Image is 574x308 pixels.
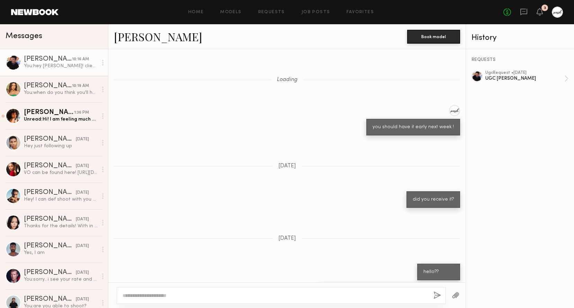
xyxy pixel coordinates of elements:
[485,75,564,82] div: UGC [PERSON_NAME]
[24,109,74,116] div: [PERSON_NAME]
[76,136,89,143] div: [DATE]
[24,63,98,69] div: You: hey [PERSON_NAME]! client just got back to me saying they sent you a polo? are you okay with...
[407,33,460,39] a: Book model
[544,6,546,10] div: 3
[24,89,98,96] div: You: when do you think you'll have everything done by :) Just so I can manage expectations.
[407,30,460,44] button: Book model
[76,243,89,249] div: [DATE]
[24,216,76,223] div: [PERSON_NAME]
[373,123,454,131] div: you should have it early next week !
[24,223,98,229] div: Thanks for the details! With in perpetuity usage, my rate for this would be $850. Let me know if ...
[24,196,98,203] div: Hey! I can def shoot with you guys! But when it comes to posting on my feed that’s a different ra...
[24,136,76,143] div: [PERSON_NAME]
[485,71,564,75] div: ugc Request • [DATE]
[24,56,72,63] div: [PERSON_NAME]
[24,116,98,123] div: Unread: Hi! I am feeling much better after this weekend. Yes we can get it to you before [DATE]! ...
[258,10,285,15] a: Requests
[24,269,76,276] div: [PERSON_NAME]
[76,216,89,223] div: [DATE]
[220,10,241,15] a: Models
[24,189,76,196] div: [PERSON_NAME]
[278,163,296,169] span: [DATE]
[24,276,98,283] div: You: sorry.. i see your rate and we would need you for an hour at most! like 1030 [DATE] ? can th...
[423,268,454,276] div: hello??
[114,29,202,44] a: [PERSON_NAME]
[24,243,76,249] div: [PERSON_NAME]
[72,56,89,63] div: 10:16 AM
[413,196,454,204] div: did you receive it?
[485,71,568,87] a: ugcRequest •[DATE]UGC [PERSON_NAME]
[24,249,98,256] div: Yes, I am
[76,190,89,196] div: [DATE]
[24,296,76,303] div: [PERSON_NAME]
[72,83,89,89] div: 10:19 AM
[24,82,72,89] div: [PERSON_NAME]
[74,109,89,116] div: 1:36 PM
[76,270,89,276] div: [DATE]
[347,10,374,15] a: Favorites
[277,77,297,83] span: Loading
[302,10,330,15] a: Job Posts
[76,163,89,169] div: [DATE]
[24,162,76,169] div: [PERSON_NAME]
[472,58,568,62] div: REQUESTS
[24,143,98,149] div: Hey just following up
[278,236,296,241] span: [DATE]
[472,34,568,42] div: History
[24,169,98,176] div: VO can be found here! [URL][DOMAIN_NAME]
[76,296,89,303] div: [DATE]
[6,32,42,40] span: Messages
[188,10,204,15] a: Home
